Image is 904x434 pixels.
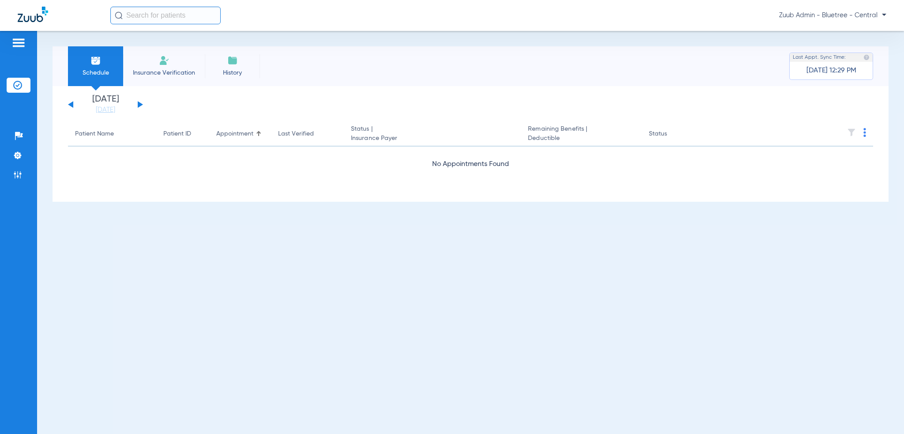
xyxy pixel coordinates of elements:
th: Status [642,122,701,147]
iframe: Chat Widget [860,392,904,434]
div: Last Verified [278,129,337,139]
span: Deductible [528,134,635,143]
img: Zuub Logo [18,7,48,22]
div: Appointment [216,129,253,139]
img: hamburger-icon [11,38,26,48]
img: Schedule [90,55,101,66]
img: History [227,55,238,66]
img: filter.svg [847,128,856,137]
div: Last Verified [278,129,314,139]
img: group-dot-blue.svg [863,128,866,137]
img: Search Icon [115,11,123,19]
span: [DATE] 12:29 PM [806,66,856,75]
div: Patient ID [163,129,191,139]
div: Patient Name [75,129,149,139]
span: Loading [458,184,484,191]
div: Patient ID [163,129,202,139]
li: [DATE] [79,95,132,114]
img: Manual Insurance Verification [159,55,169,66]
input: Search for patients [110,7,221,24]
span: History [211,68,253,77]
div: Appointment [216,129,264,139]
span: Last Appt. Sync Time: [793,53,846,62]
span: Insurance Payer [351,134,514,143]
th: Status | [344,122,521,147]
span: Zuub Admin - Bluetree - Central [779,11,886,20]
img: last sync help info [863,54,870,60]
div: No Appointments Found [68,159,873,170]
div: Patient Name [75,129,114,139]
span: Schedule [75,68,117,77]
span: Insurance Verification [130,68,198,77]
a: [DATE] [79,106,132,114]
th: Remaining Benefits | [521,122,642,147]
